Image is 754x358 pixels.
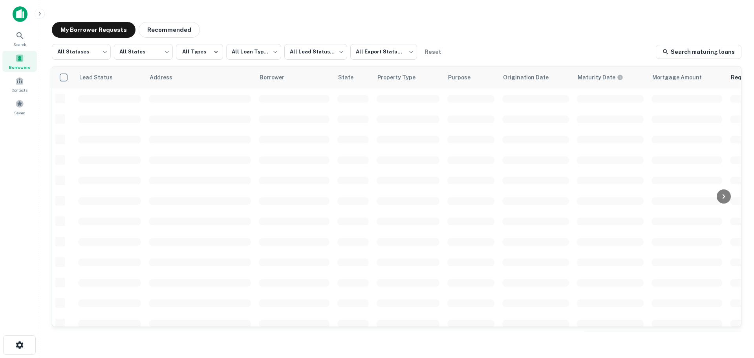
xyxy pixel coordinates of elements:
a: Saved [2,96,37,117]
div: All States [114,42,173,62]
a: Search [2,28,37,49]
th: Lead Status [74,66,145,88]
span: Origination Date [503,73,559,82]
th: Address [145,66,255,88]
span: Saved [14,110,26,116]
div: All Loan Types [226,42,281,62]
span: State [338,73,364,82]
span: Contacts [12,87,27,93]
div: All Lead Statuses [284,42,347,62]
div: All Statuses [52,42,111,62]
span: Purpose [448,73,481,82]
span: Property Type [377,73,426,82]
span: Borrowers [9,64,30,70]
span: Search [13,41,26,48]
div: All Export Statuses [350,42,417,62]
th: Purpose [443,66,498,88]
button: My Borrower Requests [52,22,135,38]
th: Borrower [255,66,333,88]
th: Mortgage Amount [648,66,726,88]
span: Maturity dates displayed may be estimated. Please contact the lender for the most accurate maturi... [578,73,633,82]
img: capitalize-icon.png [13,6,27,22]
iframe: Chat Widget [715,295,754,333]
th: Property Type [373,66,443,88]
th: State [333,66,373,88]
div: Maturity dates displayed may be estimated. Please contact the lender for the most accurate maturi... [578,73,623,82]
h6: Maturity Date [578,73,615,82]
a: Search maturing loans [656,45,741,59]
th: Origination Date [498,66,573,88]
a: Contacts [2,73,37,95]
th: Maturity dates displayed may be estimated. Please contact the lender for the most accurate maturi... [573,66,648,88]
span: Borrower [260,73,295,82]
button: Recommended [139,22,200,38]
a: Borrowers [2,51,37,72]
span: Mortgage Amount [652,73,712,82]
span: Lead Status [79,73,123,82]
span: Address [150,73,183,82]
button: Reset [420,44,445,60]
button: All Types [176,44,223,60]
